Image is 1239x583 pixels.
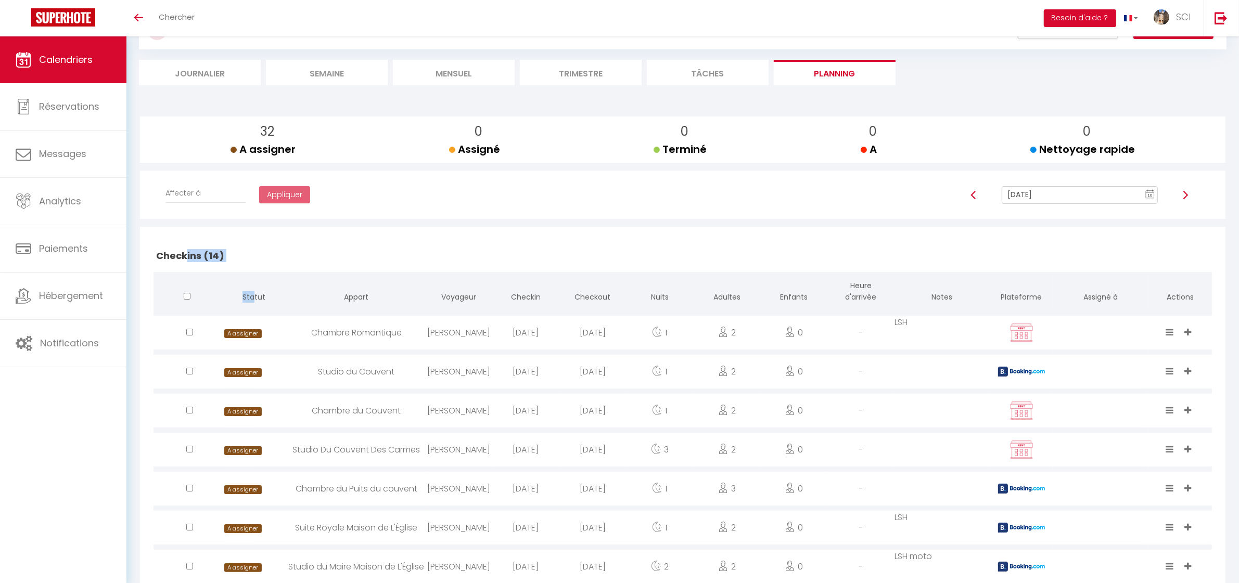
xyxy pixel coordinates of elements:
[559,472,627,506] div: [DATE]
[1030,142,1135,157] span: Nettoyage rapide
[520,60,642,85] li: Trimestre
[492,355,559,388] div: [DATE]
[492,272,559,313] th: Checkin
[760,511,827,545] div: 0
[224,524,262,533] span: A assigner
[39,147,86,160] span: Messages
[425,355,492,388] div: [PERSON_NAME]
[693,433,760,467] div: 2
[242,292,265,302] span: Statut
[861,142,877,157] span: A
[224,485,262,494] span: A assigner
[1147,193,1153,198] text: 10
[1053,272,1148,313] th: Assigné à
[1044,9,1116,27] button: Besoin d'aide ?
[760,355,827,388] div: 0
[760,272,827,313] th: Enfants
[827,316,895,349] div: -
[827,355,895,388] div: -
[425,433,492,467] div: [PERSON_NAME]
[760,394,827,427] div: 0
[31,8,95,27] img: Super Booking
[827,472,895,506] div: -
[1148,272,1212,313] th: Actions
[559,272,627,313] th: Checkout
[457,122,500,141] p: 0
[224,446,262,455] span: A assigner
[154,240,1212,272] h2: Checkins (14)
[760,433,827,467] div: 0
[39,100,99,113] span: Réservations
[559,355,627,388] div: [DATE]
[492,316,559,349] div: [DATE]
[827,394,895,427] div: -
[224,407,262,416] span: A assigner
[1154,9,1169,25] img: ...
[1181,191,1190,199] img: arrow-right3.svg
[895,313,990,352] td: LSH
[626,355,693,388] div: 1
[425,316,492,349] div: [PERSON_NAME]
[559,511,627,545] div: [DATE]
[288,433,425,467] div: Studio Du Couvent Des Carmes
[654,142,707,157] span: Terminé
[827,272,895,313] th: Heure d'arrivée
[1039,122,1135,141] p: 0
[998,562,1045,572] img: booking2.png
[39,289,103,302] span: Hébergement
[425,394,492,427] div: [PERSON_NAME]
[827,433,895,467] div: -
[259,186,310,204] button: Appliquer
[425,511,492,545] div: [PERSON_NAME]
[760,472,827,506] div: 0
[288,472,425,506] div: Chambre du Puits du couvent
[139,60,261,85] li: Journalier
[969,191,978,199] img: arrow-left3.svg
[693,272,760,313] th: Adultes
[559,316,627,349] div: [DATE]
[288,394,425,427] div: Chambre du Couvent
[559,433,627,467] div: [DATE]
[39,195,81,208] span: Analytics
[1176,10,1191,23] span: SCI
[425,472,492,506] div: [PERSON_NAME]
[492,394,559,427] div: [DATE]
[626,433,693,467] div: 3
[425,272,492,313] th: Voyageur
[224,368,262,377] span: A assigner
[626,472,693,506] div: 1
[693,355,760,388] div: 2
[231,142,296,157] span: A assigner
[492,433,559,467] div: [DATE]
[39,242,88,255] span: Paiements
[344,292,368,302] span: Appart
[827,511,895,545] div: -
[626,316,693,349] div: 1
[224,329,262,338] span: A assigner
[8,4,40,35] button: Ouvrir le widget de chat LiveChat
[693,316,760,349] div: 2
[869,122,877,141] p: 0
[1008,401,1034,421] img: rent.png
[626,272,693,313] th: Nuits
[693,394,760,427] div: 2
[288,511,425,545] div: Suite Royale Maison de L'Église
[693,511,760,545] div: 2
[159,11,195,22] span: Chercher
[224,563,262,572] span: A assigner
[647,60,769,85] li: Tâches
[393,60,515,85] li: Mensuel
[774,60,896,85] li: Planning
[288,316,425,349] div: Chambre Romantique
[288,355,425,388] div: Studio du Couvent
[998,484,1045,494] img: booking2.png
[1008,323,1034,343] img: rent.png
[1215,11,1228,24] img: logout
[559,394,627,427] div: [DATE]
[626,394,693,427] div: 1
[626,511,693,545] div: 1
[266,60,388,85] li: Semaine
[895,508,990,547] td: LSH
[760,316,827,349] div: 0
[895,272,990,313] th: Notes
